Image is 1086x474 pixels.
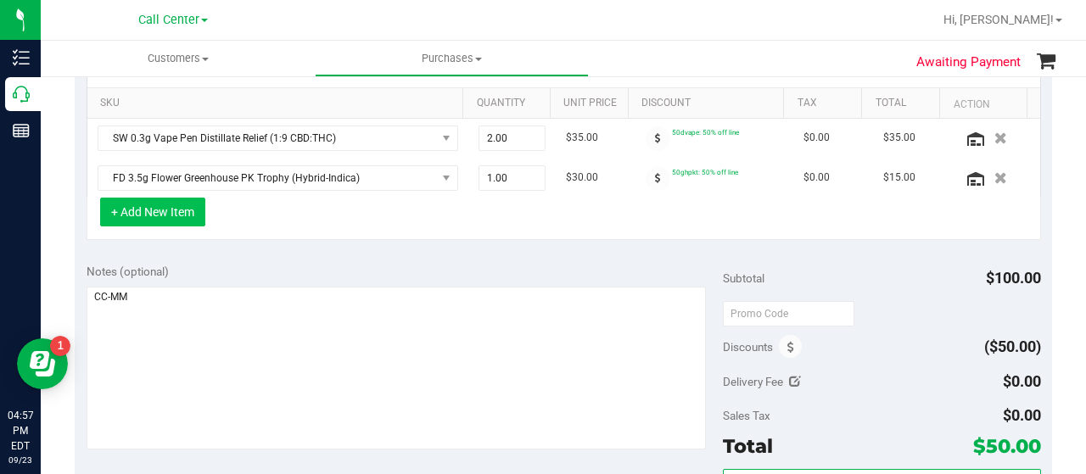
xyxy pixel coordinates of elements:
[41,41,315,76] a: Customers
[876,97,933,110] a: Total
[943,13,1054,26] span: Hi, [PERSON_NAME]!
[641,97,777,110] a: Discount
[883,170,915,186] span: $15.00
[8,454,33,466] p: 09/23
[672,168,738,176] span: 50ghpkt: 50% off line
[723,332,773,362] span: Discounts
[986,269,1041,287] span: $100.00
[566,170,598,186] span: $30.00
[723,434,773,458] span: Total
[803,170,830,186] span: $0.00
[916,53,1021,72] span: Awaiting Payment
[41,51,315,66] span: Customers
[883,130,915,146] span: $35.00
[100,97,456,110] a: SKU
[8,408,33,454] p: 04:57 PM EDT
[1003,372,1041,390] span: $0.00
[315,41,589,76] a: Purchases
[316,51,588,66] span: Purchases
[13,49,30,66] inline-svg: Inventory
[98,165,458,191] span: NO DATA FOUND
[973,434,1041,458] span: $50.00
[13,86,30,103] inline-svg: Call Center
[100,198,205,226] button: + Add New Item
[50,336,70,356] iframe: Resource center unread badge
[98,125,458,151] span: NO DATA FOUND
[789,376,801,388] i: Edit Delivery Fee
[803,130,830,146] span: $0.00
[566,130,598,146] span: $35.00
[723,375,783,388] span: Delivery Fee
[723,301,854,326] input: Promo Code
[798,97,855,110] a: Tax
[138,13,199,27] span: Call Center
[479,166,546,190] input: 1.00
[98,166,436,190] span: FD 3.5g Flower Greenhouse PK Trophy (Hybrid-Indica)
[13,122,30,139] inline-svg: Reports
[563,97,621,110] a: Unit Price
[479,126,546,150] input: 2.00
[1003,406,1041,424] span: $0.00
[672,128,739,137] span: 50dvape: 50% off line
[723,271,764,285] span: Subtotal
[87,265,169,278] span: Notes (optional)
[723,409,770,422] span: Sales Tax
[939,88,1026,119] th: Action
[984,337,1041,355] span: ($50.00)
[98,126,436,150] span: SW 0.3g Vape Pen Distillate Relief (1:9 CBD:THC)
[17,338,68,389] iframe: Resource center
[477,97,544,110] a: Quantity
